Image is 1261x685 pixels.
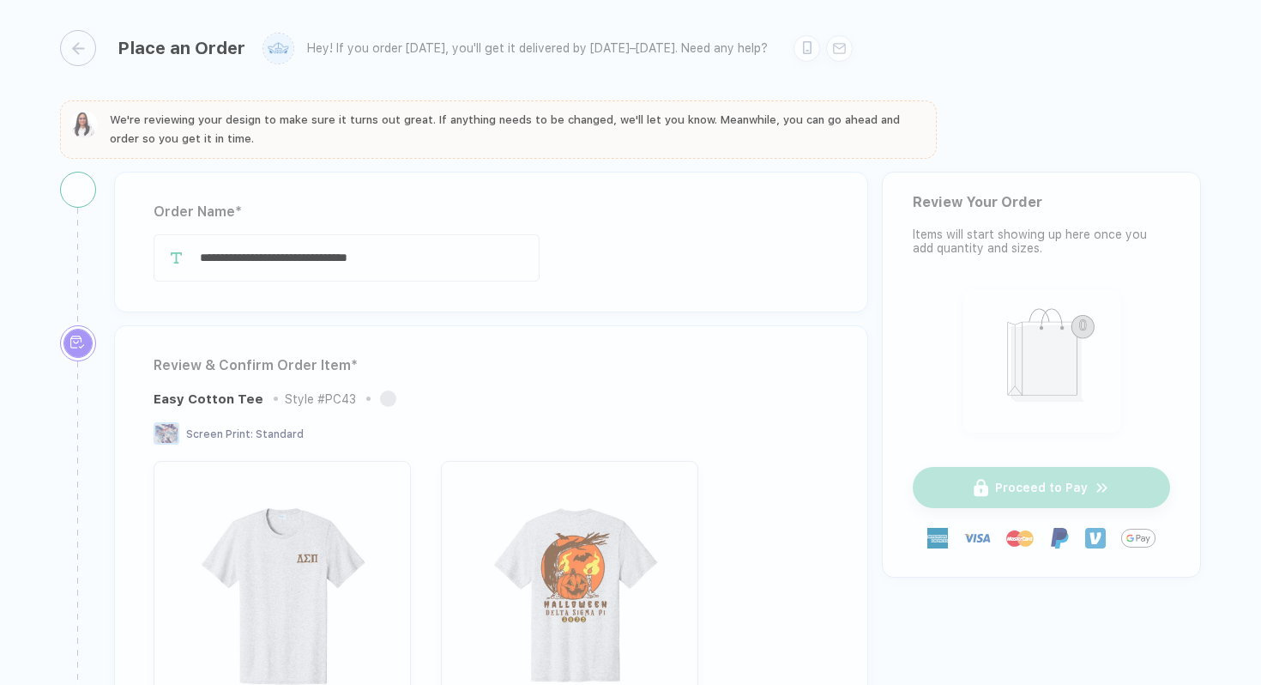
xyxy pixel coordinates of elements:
[110,113,900,145] span: We're reviewing your design to make sure it turns out great. If anything needs to be changed, we'...
[913,194,1170,210] div: Review Your Order
[1006,524,1034,552] img: master-card
[971,297,1113,421] img: shopping_bag.png
[118,38,245,58] div: Place an Order
[1121,521,1155,555] img: GPay
[154,198,829,226] div: Order Name
[1049,528,1070,549] img: Paypal
[70,111,926,149] button: We're reviewing your design to make sure it turns out great. If anything needs to be changed, we'...
[913,227,1170,255] div: Items will start showing up here once you add quantity and sizes.
[963,524,991,552] img: visa
[256,428,304,440] span: Standard
[154,422,179,445] img: Screen Print
[927,528,948,549] img: express
[154,391,263,407] div: Easy Cotton Tee
[186,428,253,440] span: Screen Print :
[1085,528,1106,549] img: Venmo
[70,111,98,138] img: sophie
[285,392,356,406] div: Style # PC43
[154,352,829,379] div: Review & Confirm Order Item
[263,33,293,64] img: user profile
[307,41,768,56] div: Hey! If you order [DATE], you'll get it delivered by [DATE]–[DATE]. Need any help?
